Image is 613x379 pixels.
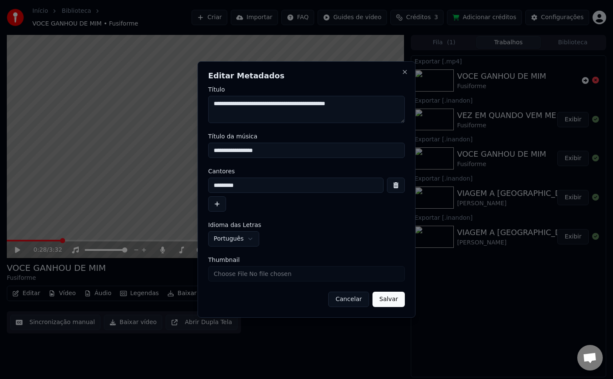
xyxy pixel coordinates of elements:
label: Título [208,86,405,92]
label: Título da música [208,133,405,139]
span: Thumbnail [208,257,240,263]
button: Salvar [372,292,405,307]
button: Cancelar [328,292,369,307]
label: Cantores [208,168,405,174]
span: Idioma das Letras [208,222,261,228]
h2: Editar Metadados [208,72,405,80]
